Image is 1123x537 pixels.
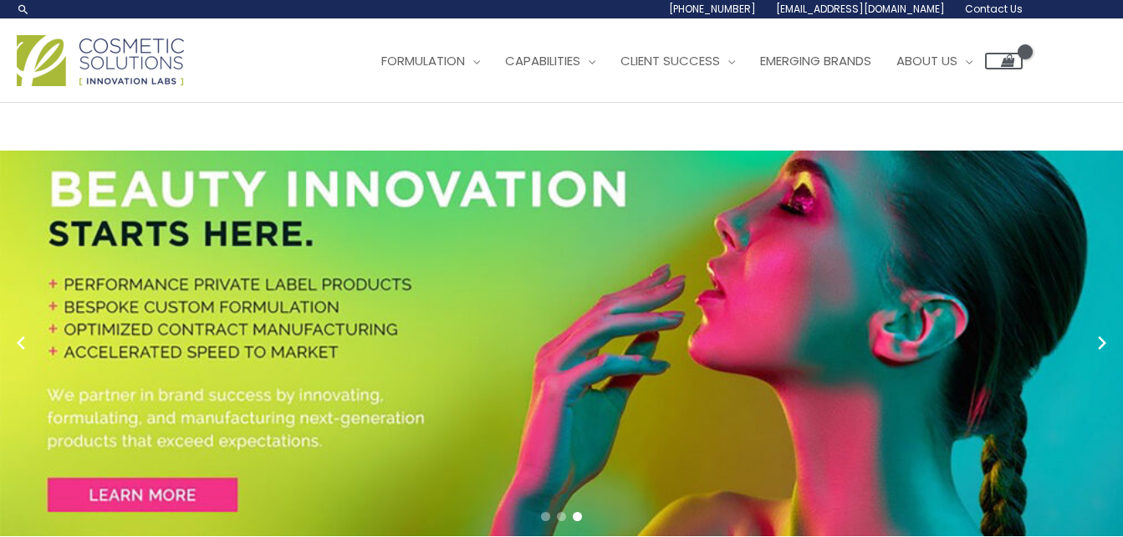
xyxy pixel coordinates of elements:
button: Next slide [1090,330,1115,355]
span: About Us [896,52,957,69]
nav: Site Navigation [356,36,1023,86]
button: Previous slide [8,330,33,355]
a: Client Success [608,36,748,86]
a: Search icon link [17,3,30,16]
span: Formulation [381,52,465,69]
span: Capabilities [505,52,580,69]
span: [PHONE_NUMBER] [669,2,756,16]
span: Go to slide 2 [557,512,566,521]
a: Formulation [369,36,493,86]
a: View Shopping Cart, empty [985,53,1023,69]
span: Go to slide 3 [573,512,582,521]
span: Contact Us [965,2,1023,16]
span: Go to slide 1 [541,512,550,521]
a: Emerging Brands [748,36,884,86]
a: About Us [884,36,985,86]
span: [EMAIL_ADDRESS][DOMAIN_NAME] [776,2,945,16]
a: Capabilities [493,36,608,86]
span: Client Success [620,52,720,69]
img: Cosmetic Solutions Logo [17,35,184,86]
span: Emerging Brands [760,52,871,69]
